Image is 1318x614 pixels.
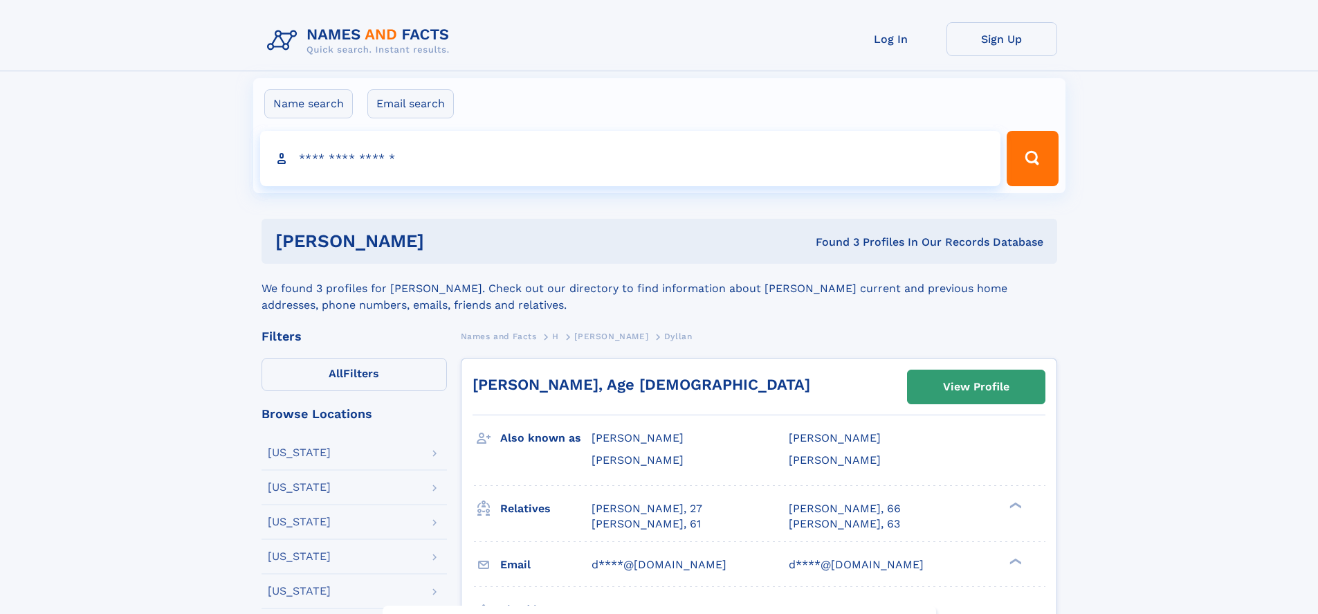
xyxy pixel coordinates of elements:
label: Email search [367,89,454,118]
a: Log In [836,22,946,56]
a: [PERSON_NAME] [574,327,648,345]
div: [US_STATE] [268,586,331,597]
div: [US_STATE] [268,447,331,458]
h3: Also known as [500,426,592,450]
a: [PERSON_NAME], 61 [592,516,701,532]
a: View Profile [908,370,1045,404]
div: ❯ [1006,557,1023,566]
img: Logo Names and Facts [262,22,461,60]
a: [PERSON_NAME], 66 [789,501,901,516]
div: Browse Locations [262,408,447,420]
span: [PERSON_NAME] [592,431,684,444]
span: All [329,367,343,380]
div: We found 3 profiles for [PERSON_NAME]. Check out our directory to find information about [PERSON_... [262,264,1057,314]
span: Dyllan [664,332,693,341]
div: [US_STATE] [268,482,331,493]
div: [US_STATE] [268,551,331,562]
a: [PERSON_NAME], 63 [789,516,900,532]
div: [US_STATE] [268,516,331,527]
h1: [PERSON_NAME] [275,233,620,250]
div: Found 3 Profiles In Our Records Database [620,235,1043,250]
span: H [552,332,559,341]
a: Names and Facts [461,327,537,345]
a: H [552,327,559,345]
span: [PERSON_NAME] [789,431,881,444]
label: Name search [264,89,353,118]
span: [PERSON_NAME] [574,332,648,341]
div: ❯ [1006,500,1023,509]
span: [PERSON_NAME] [592,453,684,467]
div: Filters [262,330,447,343]
h3: Relatives [500,497,592,521]
button: Search Button [1007,131,1058,186]
a: [PERSON_NAME], 27 [592,501,702,516]
h3: Email [500,553,592,577]
label: Filters [262,358,447,391]
a: [PERSON_NAME], Age [DEMOGRAPHIC_DATA] [473,376,810,393]
input: search input [260,131,1001,186]
div: View Profile [943,371,1009,403]
a: Sign Up [946,22,1057,56]
span: [PERSON_NAME] [789,453,881,467]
